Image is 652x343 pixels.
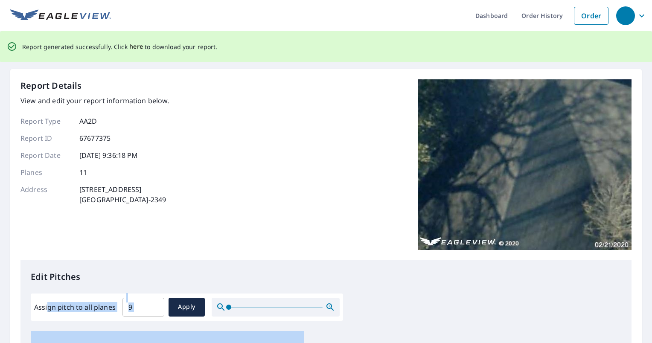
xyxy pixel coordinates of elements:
p: 11 [79,167,87,177]
p: Report Type [20,116,72,126]
p: Address [20,184,72,205]
p: Edit Pitches [31,270,621,283]
button: Apply [169,298,205,317]
label: Assign pitch to all planes [34,302,116,312]
p: Planes [20,167,72,177]
img: Top image [418,79,632,250]
p: 67677375 [79,133,111,143]
button: here [129,41,143,52]
p: Report Date [20,150,72,160]
a: Order [574,7,608,25]
p: [DATE] 9:36:18 PM [79,150,138,160]
img: EV Logo [10,9,111,22]
p: Report generated successfully. Click to download your report. [22,41,218,52]
p: Report ID [20,133,72,143]
p: View and edit your report information below. [20,96,169,106]
span: Apply [175,302,198,312]
p: Report Details [20,79,82,92]
input: 00.0 [122,295,164,319]
p: [STREET_ADDRESS] [GEOGRAPHIC_DATA]-2349 [79,184,166,205]
p: AA2D [79,116,97,126]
